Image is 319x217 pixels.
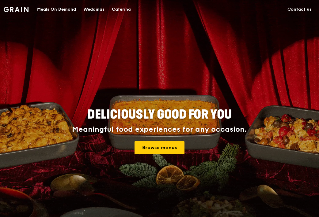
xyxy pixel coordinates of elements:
[284,0,315,19] a: Contact us
[80,0,108,19] a: Weddings
[83,0,104,19] div: Weddings
[87,107,232,122] span: Deliciously good for you
[37,0,76,19] div: Meals On Demand
[112,0,131,19] div: Catering
[4,7,28,12] img: Grain
[51,125,268,134] div: Meaningful food experiences for any occasion.
[135,141,184,154] a: Browse menus
[108,0,135,19] a: Catering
